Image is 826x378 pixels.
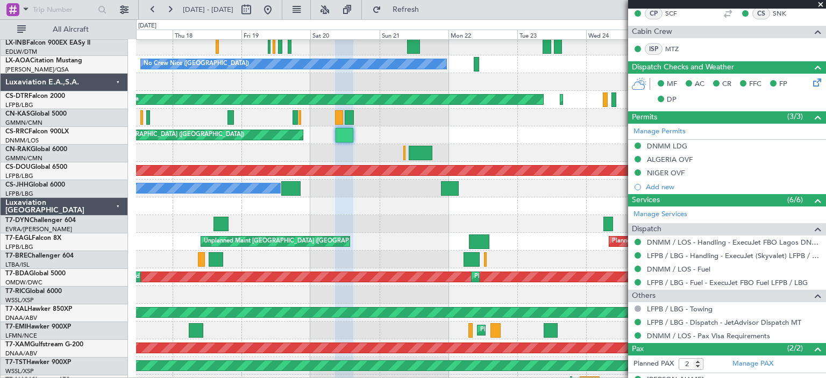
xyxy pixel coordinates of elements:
[647,251,821,260] a: LFPB / LBG - Handling - ExecuJet (Skyvalet) LFPB / LBG
[173,30,241,39] div: Thu 18
[646,182,821,191] div: Add new
[448,30,517,39] div: Mon 22
[647,331,770,340] a: DNMM / LOS - Pax Visa Requirements
[5,306,27,312] span: T7-XAL
[5,164,67,170] a: CS-DOUGlobal 6500
[5,359,26,366] span: T7-TST
[665,44,689,54] a: MTZ
[5,58,82,64] a: LX-AOACitation Mustang
[586,30,655,39] div: Wed 24
[5,48,37,56] a: EDLW/DTM
[732,359,773,369] a: Manage PAX
[5,332,37,340] a: LFMN/NCE
[612,233,718,249] div: Planned Maint Dubai (Al Maktoum Intl)
[665,9,689,18] a: SCF
[5,314,37,322] a: DNAA/ABV
[5,40,90,46] a: LX-INBFalcon 900EX EASy II
[752,8,770,19] div: CS
[5,93,29,99] span: CS-DTR
[33,2,95,18] input: Trip Number
[632,343,644,355] span: Pax
[5,164,31,170] span: CS-DOU
[5,146,31,153] span: CN-RAK
[647,141,687,151] div: DNMM LDG
[5,306,72,312] a: T7-XALHawker 850XP
[5,119,42,127] a: GMMN/CMN
[632,61,734,74] span: Dispatch Checks and Weather
[5,172,33,180] a: LFPB/LBG
[474,269,580,285] div: Planned Maint Dubai (Al Maktoum Intl)
[5,288,25,295] span: T7-RIC
[632,223,661,236] span: Dispatch
[5,111,67,117] a: CN-KASGlobal 5000
[5,40,26,46] span: LX-INB
[647,278,808,287] a: LFPB / LBG - Fuel - ExecuJet FBO Fuel LFPB / LBG
[5,253,27,259] span: T7-BRE
[5,261,30,269] a: LTBA/ISL
[5,217,30,224] span: T7-DYN
[749,79,761,90] span: FFC
[5,296,34,304] a: WSSL/XSP
[5,225,72,233] a: EVRA/[PERSON_NAME]
[787,194,803,205] span: (6/6)
[517,30,586,39] div: Tue 23
[647,238,821,247] a: DNMM / LOS - Handling - ExecuJet FBO Lagos DNMM / LOS
[138,22,156,31] div: [DATE]
[383,6,429,13] span: Refresh
[367,1,432,18] button: Refresh
[28,26,113,33] span: All Aircraft
[5,154,42,162] a: GMMN/CMN
[667,79,677,90] span: MF
[5,58,30,64] span: LX-AOA
[779,79,787,90] span: FP
[632,194,660,206] span: Services
[787,111,803,122] span: (3/3)
[5,367,34,375] a: WSSL/XSP
[787,343,803,354] span: (2/2)
[5,129,29,135] span: CS-RRC
[5,279,42,287] a: OMDW/DWC
[5,235,32,241] span: T7-EAGL
[667,95,677,105] span: DP
[5,243,33,251] a: LFPB/LBG
[380,30,448,39] div: Sun 21
[5,182,29,188] span: CS-JHH
[722,79,731,90] span: CR
[183,5,233,15] span: [DATE] - [DATE]
[5,324,71,330] a: T7-EMIHawker 900XP
[104,30,173,39] div: Wed 17
[645,8,663,19] div: CP
[5,341,83,348] a: T7-XAMGulfstream G-200
[480,322,583,338] div: Planned Maint [GEOGRAPHIC_DATA]
[5,66,69,74] a: [PERSON_NAME]/QSA
[5,101,33,109] a: LFPB/LBG
[647,265,710,274] a: DNMM / LOS - Fuel
[5,235,61,241] a: T7-EAGLFalcon 8X
[5,350,37,358] a: DNAA/ABV
[12,21,117,38] button: All Aircraft
[5,129,69,135] a: CS-RRCFalcon 900LX
[647,318,801,327] a: LFPB / LBG - Dispatch - JetAdvisor Dispatch MT
[5,341,30,348] span: T7-XAM
[695,79,704,90] span: AC
[5,182,65,188] a: CS-JHHGlobal 6000
[647,168,685,177] div: NIGER OVF
[241,30,310,39] div: Fri 19
[5,93,65,99] a: CS-DTRFalcon 2000
[5,190,33,198] a: LFPB/LBG
[633,126,686,137] a: Manage Permits
[5,324,26,330] span: T7-EMI
[632,290,656,302] span: Others
[647,304,713,313] a: LFPB / LBG - Towing
[5,111,30,117] span: CN-KAS
[310,30,379,39] div: Sat 20
[647,155,693,164] div: ALGERIA OVF
[5,146,67,153] a: CN-RAKGlobal 6000
[633,209,687,220] a: Manage Services
[632,111,657,124] span: Permits
[204,233,381,249] div: Unplanned Maint [GEOGRAPHIC_DATA] ([GEOGRAPHIC_DATA])
[5,253,74,259] a: T7-BREChallenger 604
[5,137,39,145] a: DNMM/LOS
[633,359,674,369] label: Planned PAX
[5,217,76,224] a: T7-DYNChallenger 604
